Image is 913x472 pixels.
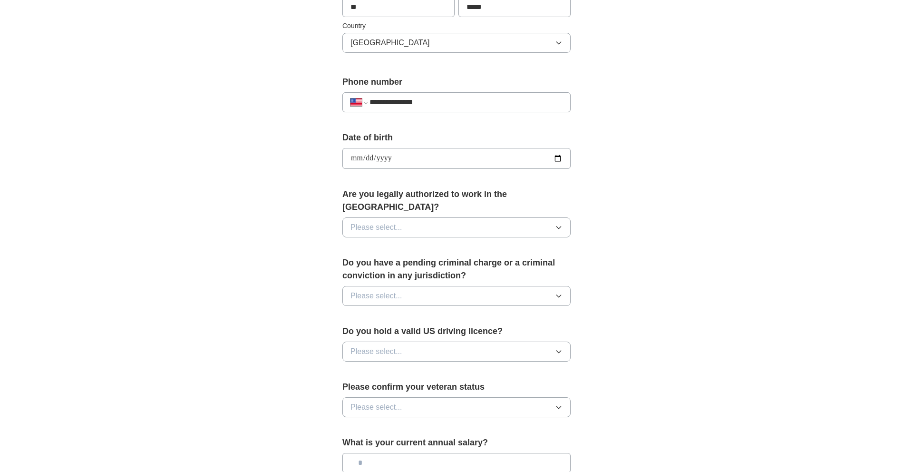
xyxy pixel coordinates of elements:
[350,402,402,413] span: Please select...
[350,290,402,302] span: Please select...
[342,436,571,449] label: What is your current annual salary?
[342,342,571,362] button: Please select...
[342,76,571,88] label: Phone number
[350,222,402,233] span: Please select...
[342,256,571,282] label: Do you have a pending criminal charge or a criminal conviction in any jurisdiction?
[342,21,571,31] label: Country
[342,217,571,237] button: Please select...
[342,33,571,53] button: [GEOGRAPHIC_DATA]
[350,37,430,49] span: [GEOGRAPHIC_DATA]
[342,131,571,144] label: Date of birth
[342,325,571,338] label: Do you hold a valid US driving licence?
[350,346,402,357] span: Please select...
[342,188,571,214] label: Are you legally authorized to work in the [GEOGRAPHIC_DATA]?
[342,381,571,393] label: Please confirm your veteran status
[342,286,571,306] button: Please select...
[342,397,571,417] button: Please select...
